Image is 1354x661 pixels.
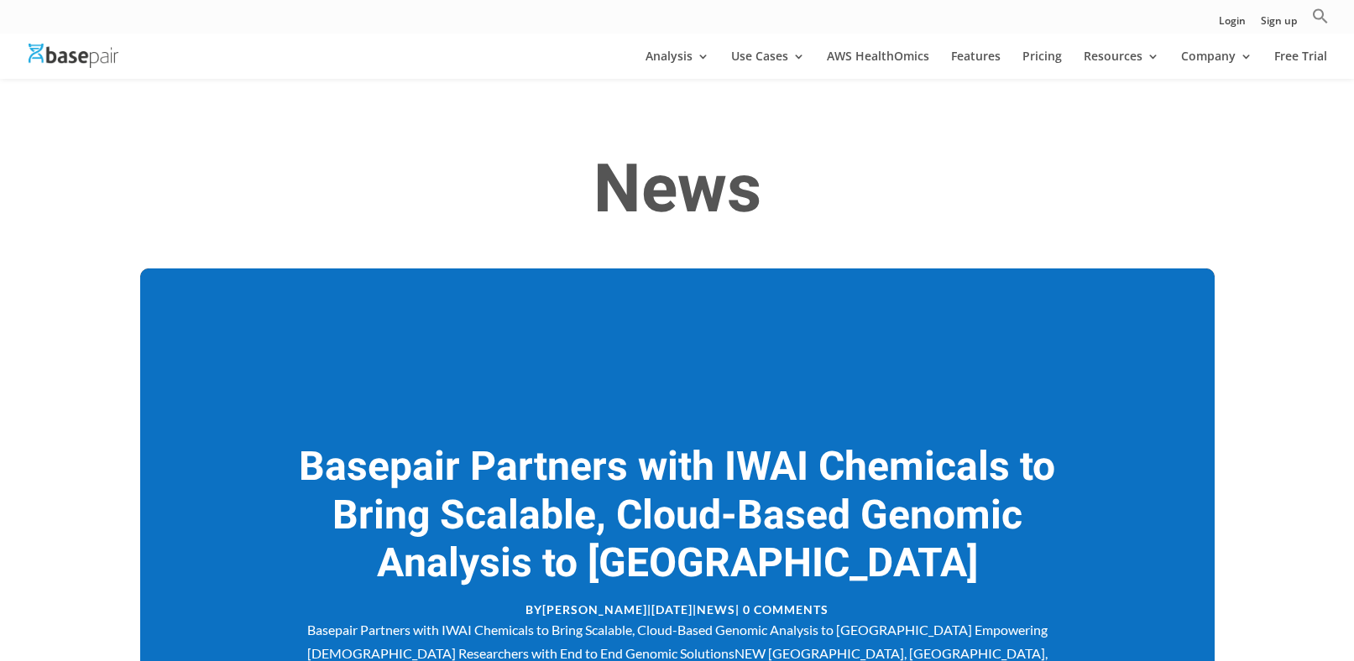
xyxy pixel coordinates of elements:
[542,602,647,617] a: [PERSON_NAME]
[731,50,805,79] a: Use Cases
[1219,16,1246,34] a: Login
[697,602,735,617] a: News
[951,50,1001,79] a: Features
[1181,50,1252,79] a: Company
[1084,50,1159,79] a: Resources
[651,602,693,617] span: [DATE]
[827,50,929,79] a: AWS HealthOmics
[1261,16,1297,34] a: Sign up
[1022,50,1062,79] a: Pricing
[646,50,709,79] a: Analysis
[299,438,1055,593] a: Basepair Partners with IWAI Chemicals to Bring Scalable, Cloud-Based Genomic Analysis to [GEOGRAP...
[29,44,118,68] img: Basepair
[1270,577,1334,641] iframe: Drift Widget Chat Controller
[280,597,1074,618] p: by | | | 0 Comments
[1312,8,1329,24] svg: Search
[140,150,1215,239] h1: News
[1274,50,1327,79] a: Free Trial
[1312,8,1329,34] a: Search Icon Link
